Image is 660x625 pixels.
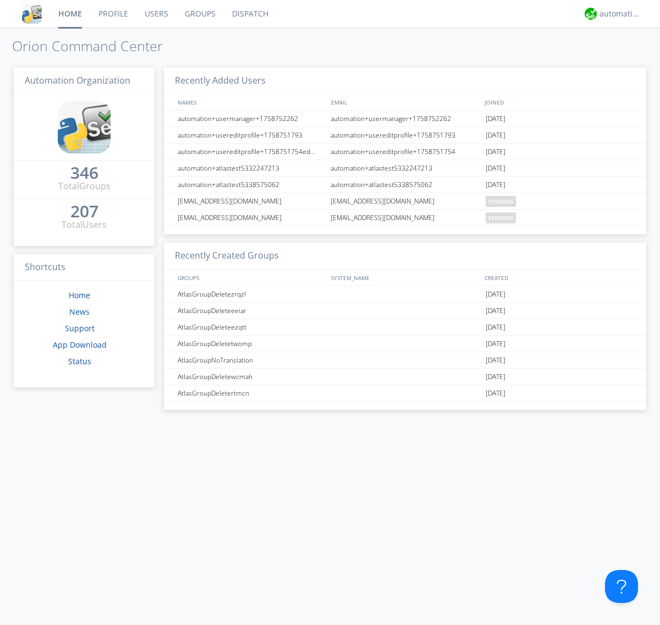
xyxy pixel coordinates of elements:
[164,303,646,319] a: AtlasGroupDeleteeeiar[DATE]
[482,270,636,286] div: CREATED
[14,254,155,281] h3: Shortcuts
[175,177,327,193] div: automation+atlastest5338575062
[175,210,327,226] div: [EMAIL_ADDRESS][DOMAIN_NAME]
[482,94,636,110] div: JOINED
[486,369,505,385] span: [DATE]
[175,286,327,302] div: AtlasGroupDeletezrqzl
[486,127,505,144] span: [DATE]
[175,127,327,143] div: automation+usereditprofile+1758751793
[328,144,483,160] div: automation+usereditprofile+1758751754
[328,94,482,110] div: EMAIL
[486,286,505,303] span: [DATE]
[486,177,505,193] span: [DATE]
[164,286,646,303] a: AtlasGroupDeletezrqzl[DATE]
[164,210,646,226] a: [EMAIL_ADDRESS][DOMAIN_NAME][EMAIL_ADDRESS][DOMAIN_NAME]pending
[164,369,646,385] a: AtlasGroupDeletewcmah[DATE]
[486,303,505,319] span: [DATE]
[605,570,638,603] iframe: Toggle Customer Support
[53,339,107,350] a: App Download
[164,111,646,127] a: automation+usermanager+1758752262automation+usermanager+1758752262[DATE]
[175,319,327,335] div: AtlasGroupDeleteezqtt
[69,306,90,317] a: News
[175,352,327,368] div: AtlasGroupNoTranslation
[164,243,646,270] h3: Recently Created Groups
[164,177,646,193] a: automation+atlastest5338575062automation+atlastest5338575062[DATE]
[175,111,327,127] div: automation+usermanager+1758752262
[70,167,98,180] a: 346
[70,167,98,178] div: 346
[164,336,646,352] a: AtlasGroupDeletetwomp[DATE]
[486,385,505,402] span: [DATE]
[22,4,42,24] img: cddb5a64eb264b2086981ab96f4c1ba7
[486,111,505,127] span: [DATE]
[486,336,505,352] span: [DATE]
[585,8,597,20] img: d2d01cd9b4174d08988066c6d424eccd
[164,352,646,369] a: AtlasGroupNoTranslation[DATE]
[25,74,130,86] span: Automation Organization
[328,270,482,286] div: SYSTEM_NAME
[486,212,516,223] span: pending
[68,356,91,366] a: Status
[69,290,90,300] a: Home
[175,369,327,385] div: AtlasGroupDeletewcmah
[70,206,98,218] a: 207
[58,180,111,193] div: Total Groups
[175,160,327,176] div: automation+atlastest5332247213
[328,177,483,193] div: automation+atlastest5338575062
[164,319,646,336] a: AtlasGroupDeleteezqtt[DATE]
[328,193,483,209] div: [EMAIL_ADDRESS][DOMAIN_NAME]
[164,144,646,160] a: automation+usereditprofile+1758751754editedautomation+usereditprofile+1758751754automation+usered...
[175,193,327,209] div: [EMAIL_ADDRESS][DOMAIN_NAME]
[175,144,327,160] div: automation+usereditprofile+1758751754editedautomation+usereditprofile+1758751754
[328,210,483,226] div: [EMAIL_ADDRESS][DOMAIN_NAME]
[175,270,326,286] div: GROUPS
[486,160,505,177] span: [DATE]
[70,206,98,217] div: 207
[486,144,505,160] span: [DATE]
[58,101,111,153] img: cddb5a64eb264b2086981ab96f4c1ba7
[328,111,483,127] div: automation+usermanager+1758752262
[175,303,327,319] div: AtlasGroupDeleteeeiar
[164,160,646,177] a: automation+atlastest5332247213automation+atlastest5332247213[DATE]
[175,336,327,352] div: AtlasGroupDeletetwomp
[328,127,483,143] div: automation+usereditprofile+1758751793
[328,160,483,176] div: automation+atlastest5332247213
[164,127,646,144] a: automation+usereditprofile+1758751793automation+usereditprofile+1758751793[DATE]
[164,193,646,210] a: [EMAIL_ADDRESS][DOMAIN_NAME][EMAIL_ADDRESS][DOMAIN_NAME]pending
[175,385,327,401] div: AtlasGroupDeletertmcn
[486,319,505,336] span: [DATE]
[164,68,646,95] h3: Recently Added Users
[486,196,516,207] span: pending
[62,218,107,231] div: Total Users
[164,385,646,402] a: AtlasGroupDeletertmcn[DATE]
[599,8,641,19] div: automation+atlas
[175,94,326,110] div: NAMES
[65,323,95,333] a: Support
[486,352,505,369] span: [DATE]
